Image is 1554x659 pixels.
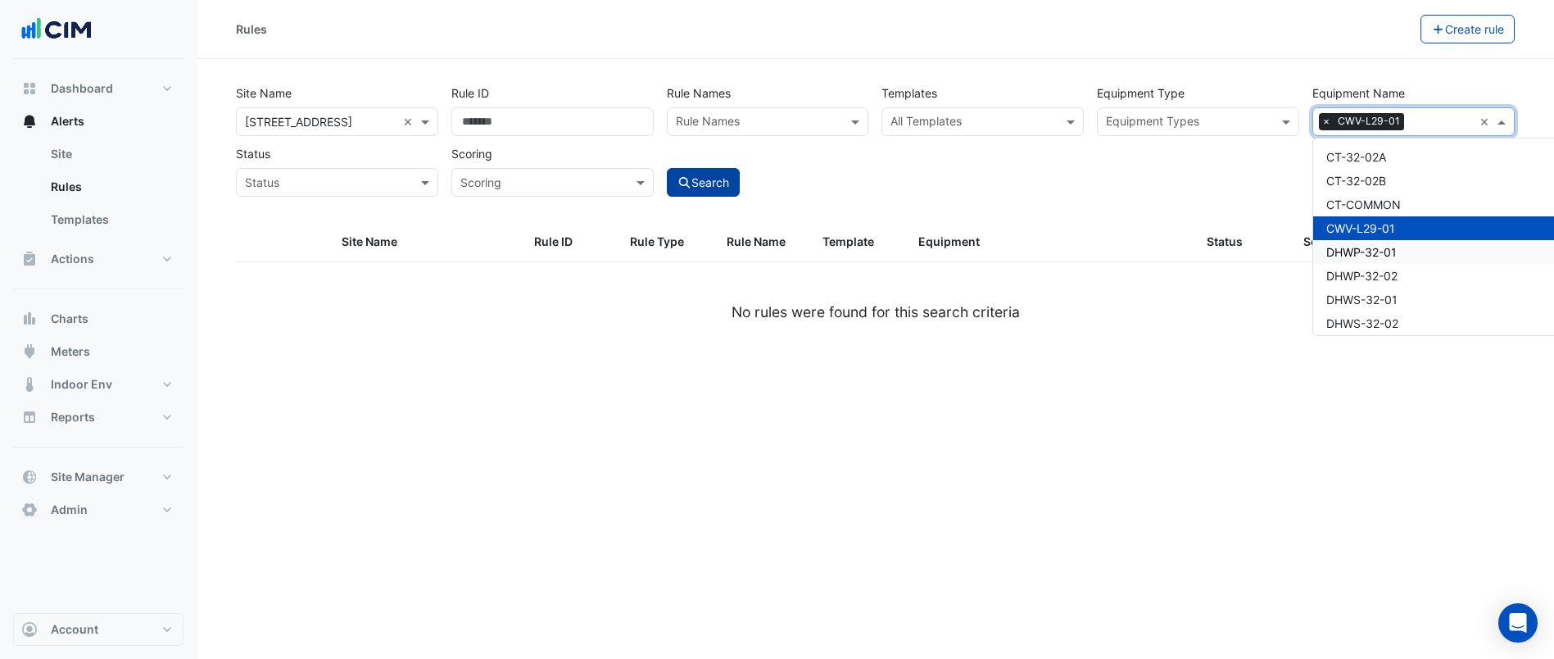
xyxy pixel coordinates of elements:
[1326,245,1397,259] span: DHWP-32-01
[1479,113,1493,130] span: Clear
[38,203,183,236] a: Templates
[342,233,514,252] div: Site Name
[727,233,803,252] div: Rule Name
[888,112,962,134] div: All Templates
[13,493,183,526] button: Admin
[21,311,38,327] app-icon: Charts
[20,13,93,46] img: Company Logo
[51,113,84,130] span: Alerts
[51,343,90,360] span: Meters
[1326,316,1398,330] span: DHWS-32-02
[236,302,1515,323] div: No rules were found for this search criteria
[822,233,899,252] div: Template
[13,138,183,243] div: Alerts
[21,376,38,393] app-icon: Indoor Env
[667,79,731,107] label: Rule Names
[534,233,610,252] div: Rule ID
[1097,79,1185,107] label: Equipment Type
[13,302,183,335] button: Charts
[38,138,183,170] a: Site
[51,311,88,327] span: Charts
[1103,112,1199,134] div: Equipment Types
[1498,603,1538,643] div: Open Intercom Messenger
[51,251,94,267] span: Actions
[21,409,38,425] app-icon: Reports
[21,251,38,267] app-icon: Actions
[51,621,98,638] span: Account
[236,139,270,168] label: Status
[1334,113,1404,130] span: CWV-L29-01
[51,502,88,518] span: Admin
[1319,113,1334,130] span: ×
[1326,221,1395,235] span: CWV-L29-01
[918,233,1187,252] div: Equipment
[21,343,38,360] app-icon: Meters
[236,79,292,107] label: Site Name
[451,139,492,168] label: Scoring
[630,233,706,252] div: Rule Type
[451,79,489,107] label: Rule ID
[13,72,183,105] button: Dashboard
[13,401,183,434] button: Reports
[403,113,417,130] span: Clear
[13,105,183,138] button: Alerts
[1326,150,1386,164] span: CT-32-02A
[1326,198,1401,211] span: CT-COMMON
[13,368,183,401] button: Indoor Env
[51,469,125,485] span: Site Manager
[236,20,267,38] div: Rules
[21,469,38,485] app-icon: Site Manager
[51,376,112,393] span: Indoor Env
[1326,293,1398,307] span: DHWS-32-01
[1326,174,1386,188] span: CT-32-02B
[1326,269,1398,283] span: DHWP-32-02
[51,409,95,425] span: Reports
[1420,15,1515,43] button: Create rule
[51,80,113,97] span: Dashboard
[13,243,183,275] button: Actions
[13,335,183,368] button: Meters
[38,170,183,203] a: Rules
[1312,79,1405,107] label: Equipment Name
[21,113,38,130] app-icon: Alerts
[1303,233,1380,252] div: Scoring
[21,80,38,97] app-icon: Dashboard
[673,112,740,134] div: Rule Names
[21,502,38,518] app-icon: Admin
[13,461,183,493] button: Site Manager
[1207,233,1283,252] div: Status
[881,79,937,107] label: Templates
[13,613,183,646] button: Account
[667,168,741,197] button: Search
